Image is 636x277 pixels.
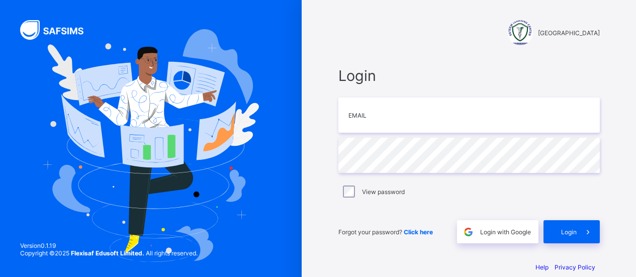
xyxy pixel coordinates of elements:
img: google.396cfc9801f0270233282035f929180a.svg [463,226,474,238]
span: Version 0.1.19 [20,242,198,249]
img: Hero Image [43,29,259,262]
span: Forgot your password? [338,228,433,236]
span: Copyright © 2025 All rights reserved. [20,249,198,257]
img: SAFSIMS Logo [20,20,96,40]
a: Click here [404,228,433,236]
strong: Flexisaf Edusoft Limited. [71,249,144,257]
a: Help [535,263,549,271]
span: Login [561,228,577,236]
span: Login with Google [480,228,531,236]
span: Login [338,67,600,84]
a: Privacy Policy [555,263,595,271]
span: [GEOGRAPHIC_DATA] [538,29,600,37]
label: View password [362,188,405,196]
